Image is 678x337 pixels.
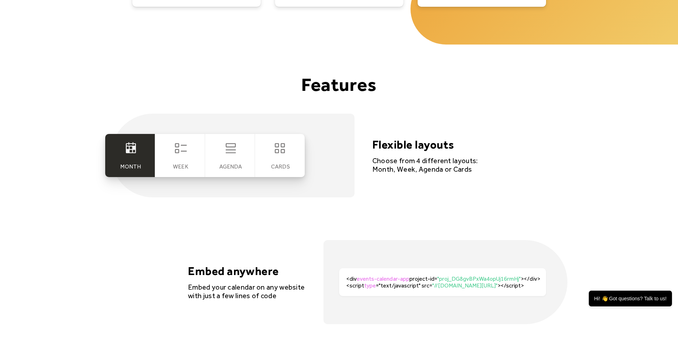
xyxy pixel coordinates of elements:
span: events-calendar-app [357,275,409,282]
div: Embed your calendar on any website with just a few lines of code [188,283,306,300]
div: cards [271,163,290,170]
span: type [364,282,376,289]
div: Agenda [219,163,242,170]
div: Week [173,163,188,170]
div: Month [120,163,141,170]
h3: Features [111,75,567,94]
div: Choose from 4 different layouts: Month, Week, Agenda or Cards [372,156,479,173]
h4: Embed anywhere [188,264,306,278]
span: "//[DOMAIN_NAME][URL]" [432,282,498,289]
div: <div project-id= ></div><script ="text/javascript" src= ></script> [346,275,546,289]
h4: Flexible layouts [372,138,479,151]
span: "proj_DG8gvBPxWa4opUj16rmHj" [437,275,521,282]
